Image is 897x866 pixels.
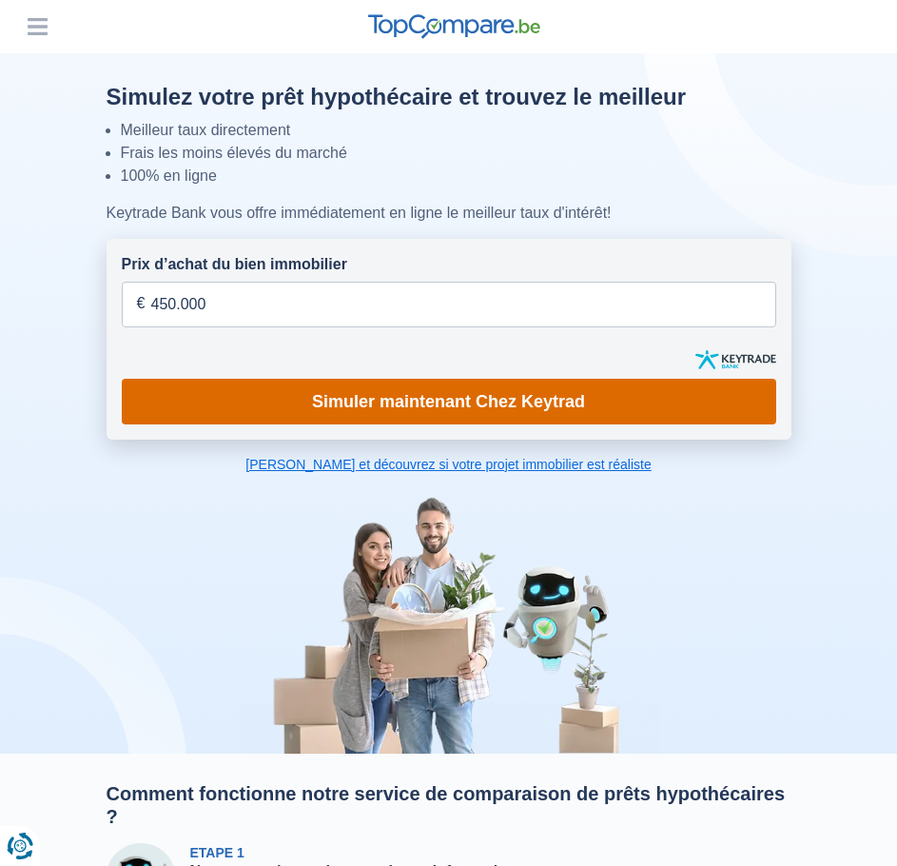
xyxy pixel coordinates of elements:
[137,293,146,315] span: €
[107,455,791,474] a: [PERSON_NAME] et découvrez si votre projet immobilier est réaliste
[240,497,658,754] img: image-hero
[190,845,244,860] span: Etape 1
[121,165,791,187] li: 100% en ligne
[121,119,791,142] li: Meilleur taux directement
[107,782,791,828] h2: Comment fonctionne notre service de comparaison de prêts hypothécaires ?
[107,202,791,225] div: Keytrade Bank vous offre immédiatement en ligne le meilleur taux d'intérêt!
[122,379,776,424] a: Simuler maintenant Chez Keytrad
[368,14,540,39] img: TopCompare
[107,84,791,111] h1: Simulez votre prêt hypothécaire et trouvez le meilleur
[121,142,791,165] li: Frais les moins élevés du marché
[122,254,347,276] label: Prix d’achat du bien immobilier
[23,12,51,41] button: Menu
[695,350,776,369] img: keytrade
